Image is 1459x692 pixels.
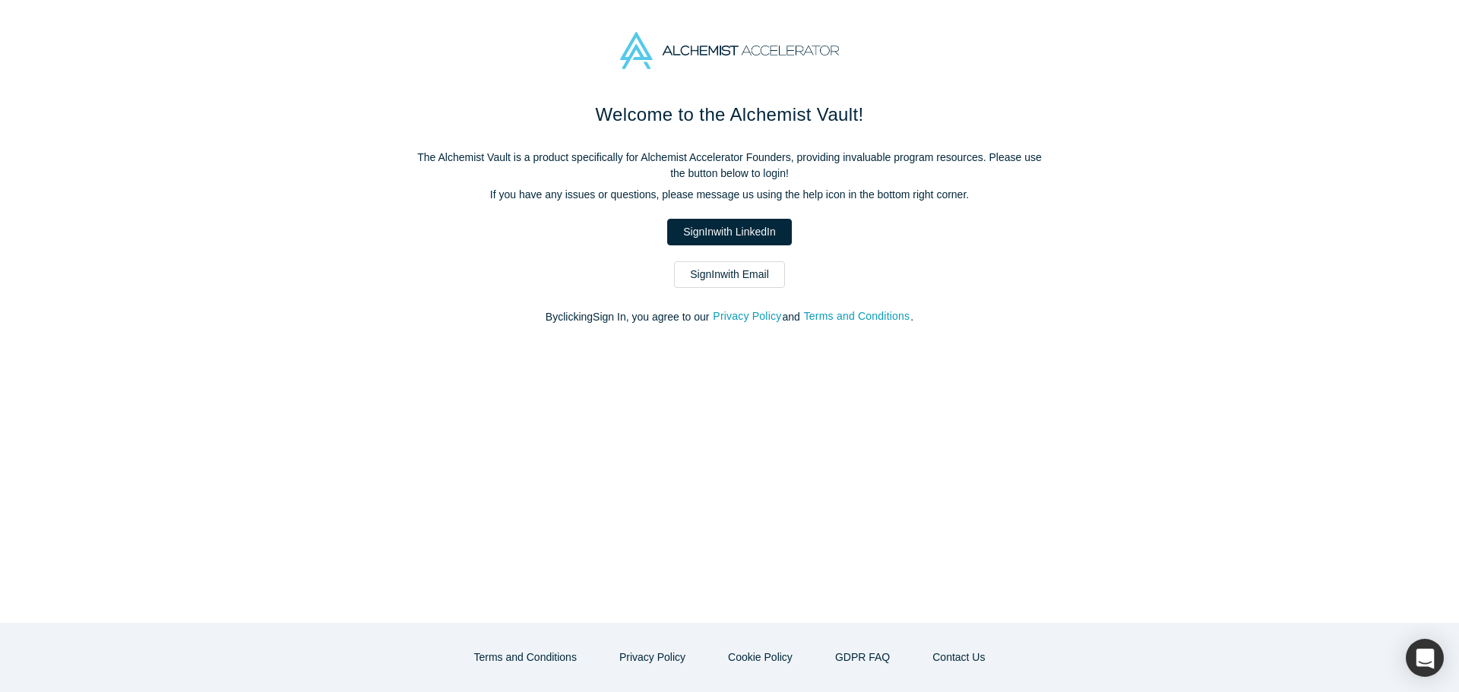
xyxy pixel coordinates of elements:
[458,644,593,671] button: Terms and Conditions
[819,644,906,671] a: GDPR FAQ
[410,150,1049,182] p: The Alchemist Vault is a product specifically for Alchemist Accelerator Founders, providing inval...
[667,219,791,245] a: SignInwith LinkedIn
[410,309,1049,325] p: By clicking Sign In , you agree to our and .
[620,32,839,69] img: Alchemist Accelerator Logo
[410,187,1049,203] p: If you have any issues or questions, please message us using the help icon in the bottom right co...
[916,644,1001,671] button: Contact Us
[603,644,701,671] button: Privacy Policy
[712,644,809,671] button: Cookie Policy
[674,261,785,288] a: SignInwith Email
[712,308,782,325] button: Privacy Policy
[410,101,1049,128] h1: Welcome to the Alchemist Vault!
[803,308,911,325] button: Terms and Conditions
